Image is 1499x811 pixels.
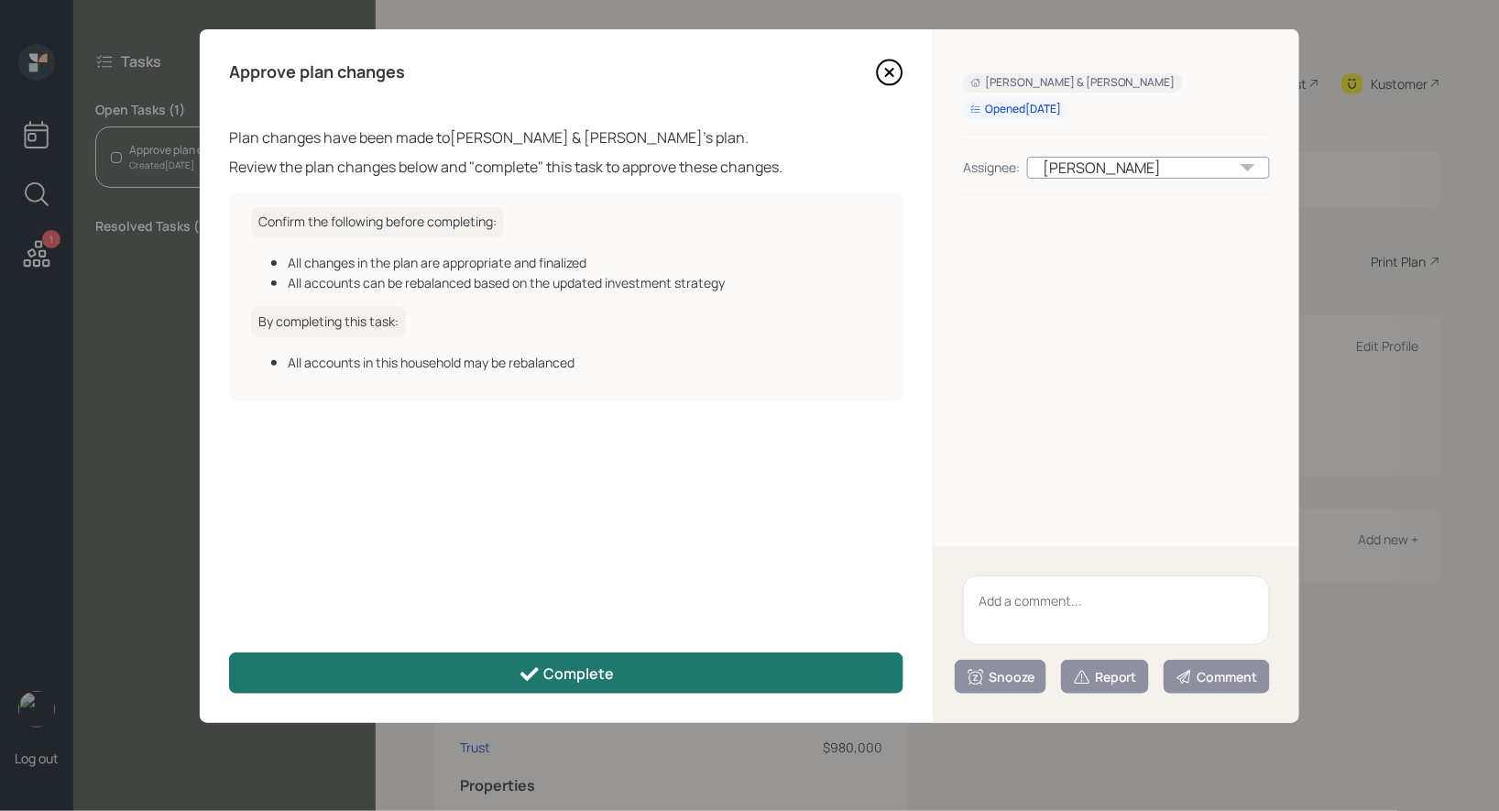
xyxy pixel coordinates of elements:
div: Complete [519,663,615,685]
div: All accounts in this household may be rebalanced [288,353,881,372]
button: Comment [1164,660,1270,694]
button: Complete [229,652,903,694]
div: Opened [DATE] [970,102,1061,117]
button: Snooze [955,660,1046,694]
div: [PERSON_NAME] [1027,157,1270,179]
div: Review the plan changes below and "complete" this task to approve these changes. [229,156,903,178]
div: All changes in the plan are appropriate and finalized [288,253,881,272]
div: Snooze [967,668,1034,686]
div: Report [1073,668,1137,686]
div: Comment [1176,668,1258,686]
h6: By completing this task: [251,307,406,337]
h4: Approve plan changes [229,62,405,82]
div: Assignee: [963,158,1020,177]
button: Report [1061,660,1149,694]
div: [PERSON_NAME] & [PERSON_NAME] [970,75,1176,91]
div: All accounts can be rebalanced based on the updated investment strategy [288,273,881,292]
h6: Confirm the following before completing: [251,207,504,237]
div: Plan changes have been made to [PERSON_NAME] & [PERSON_NAME] 's plan. [229,126,903,148]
